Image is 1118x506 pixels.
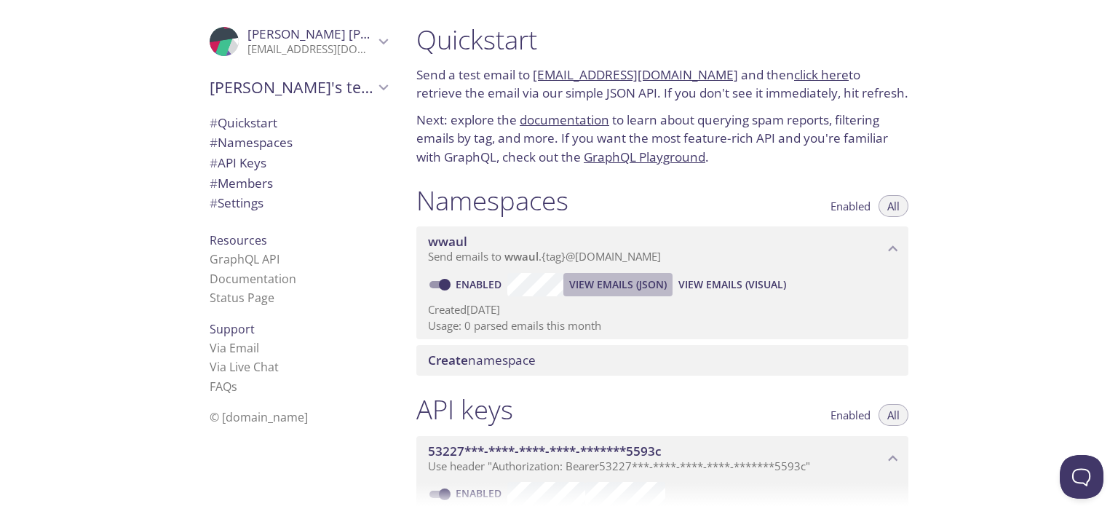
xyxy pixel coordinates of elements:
[504,249,539,264] span: wwaul
[520,111,609,128] a: documentation
[416,226,908,272] div: wwaul namespace
[210,321,255,337] span: Support
[210,409,308,425] span: © [DOMAIN_NAME]
[428,302,897,317] p: Created [DATE]
[210,134,218,151] span: #
[416,184,568,217] h1: Namespaces
[210,251,279,267] a: GraphQL API
[247,25,447,42] span: [PERSON_NAME] [PERSON_NAME]
[210,290,274,306] a: Status Page
[428,318,897,333] p: Usage: 0 parsed emails this month
[210,340,259,356] a: Via Email
[210,194,263,211] span: Settings
[198,17,399,66] div: Rayyan Kamaletdinov
[210,175,273,191] span: Members
[198,133,399,153] div: Namespaces
[563,273,673,296] button: View Emails (JSON)
[416,111,908,167] p: Next: explore the to learn about querying spam reports, filtering emails by tag, and more. If you...
[453,277,507,291] a: Enabled
[210,154,266,171] span: API Keys
[822,195,879,217] button: Enabled
[210,114,218,131] span: #
[210,175,218,191] span: #
[210,134,293,151] span: Namespaces
[198,68,399,106] div: Rayyan's team
[428,352,468,368] span: Create
[584,149,705,165] a: GraphQL Playground
[569,276,667,293] span: View Emails (JSON)
[210,232,267,248] span: Resources
[533,66,738,83] a: [EMAIL_ADDRESS][DOMAIN_NAME]
[416,66,908,103] p: Send a test email to and then to retrieve the email via our simple JSON API. If you don't see it ...
[198,113,399,133] div: Quickstart
[678,276,786,293] span: View Emails (Visual)
[428,233,467,250] span: wwaul
[879,404,908,426] button: All
[428,352,536,368] span: namespace
[210,359,279,375] a: Via Live Chat
[1060,455,1103,499] iframe: Help Scout Beacon - Open
[416,345,908,376] div: Create namespace
[673,273,792,296] button: View Emails (Visual)
[879,195,908,217] button: All
[198,193,399,213] div: Team Settings
[428,249,661,264] span: Send emails to . {tag} @[DOMAIN_NAME]
[210,194,218,211] span: #
[210,154,218,171] span: #
[822,404,879,426] button: Enabled
[416,23,908,56] h1: Quickstart
[198,173,399,194] div: Members
[210,379,237,395] a: FAQ
[247,42,374,57] p: [EMAIL_ADDRESS][DOMAIN_NAME]
[210,114,277,131] span: Quickstart
[210,271,296,287] a: Documentation
[794,66,849,83] a: click here
[231,379,237,395] span: s
[210,77,374,98] span: [PERSON_NAME]'s team
[198,153,399,173] div: API Keys
[416,393,513,426] h1: API keys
